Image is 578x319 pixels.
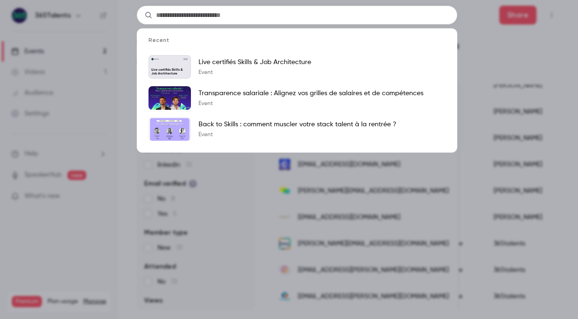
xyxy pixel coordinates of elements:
p: Event [198,100,423,107]
p: Event [198,69,311,76]
p: Back to Skills : comment muscler votre stack talent à la rentrée ? [198,120,396,129]
img: Live certifiés Skills & Job Architecture [151,58,153,60]
p: Live certifiés Skills & Job Architecture [198,57,311,67]
li: Recent [137,36,457,51]
img: Transparence salariale : Alignez vos grilles de salaires et de compétences [149,86,191,110]
img: Back to Skills : comment muscler votre stack talent à la rentrée ? [149,117,191,141]
p: 365Talents [154,58,159,60]
p: Event [198,131,396,139]
span: [DATE] [183,58,188,60]
p: Transparence salariale : Alignez vos grilles de salaires et de compétences [198,89,423,98]
p: Live certifiés Skills & Job Architecture [151,68,188,76]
